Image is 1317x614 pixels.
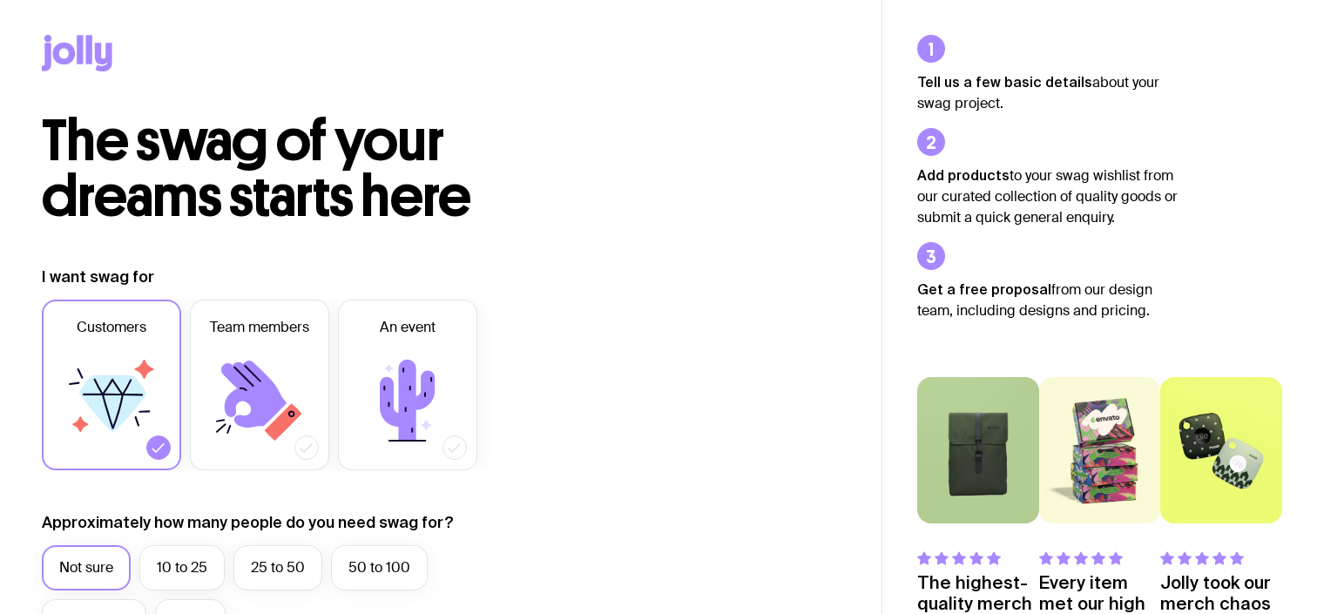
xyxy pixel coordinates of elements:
label: 10 to 25 [139,545,225,590]
span: The swag of your dreams starts here [42,106,471,231]
p: from our design team, including designs and pricing. [917,279,1179,321]
label: 25 to 50 [233,545,322,590]
span: Customers [77,317,146,338]
span: Team members [210,317,309,338]
p: to your swag wishlist from our curated collection of quality goods or submit a quick general enqu... [917,165,1179,228]
strong: Tell us a few basic details [917,74,1092,90]
label: I want swag for [42,267,154,287]
strong: Add products [917,167,1010,183]
label: Approximately how many people do you need swag for? [42,512,454,533]
span: An event [380,317,436,338]
label: Not sure [42,545,131,590]
p: about your swag project. [917,71,1179,114]
strong: Get a free proposal [917,281,1051,297]
label: 50 to 100 [331,545,428,590]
